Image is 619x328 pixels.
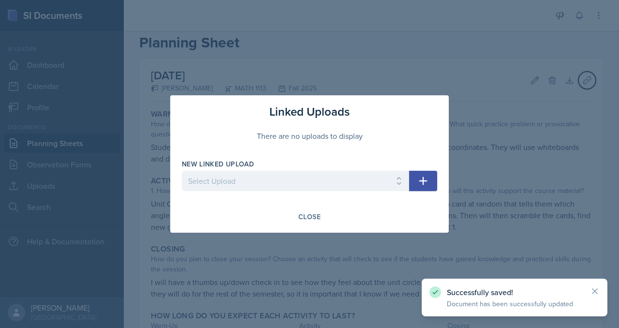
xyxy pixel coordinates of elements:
[298,213,321,221] div: Close
[182,120,437,151] div: There are no uploads to display
[447,287,582,297] p: Successfully saved!
[292,209,327,225] button: Close
[269,103,350,120] h3: Linked Uploads
[182,159,254,169] label: New Linked Upload
[447,299,582,309] p: Document has been successfully updated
